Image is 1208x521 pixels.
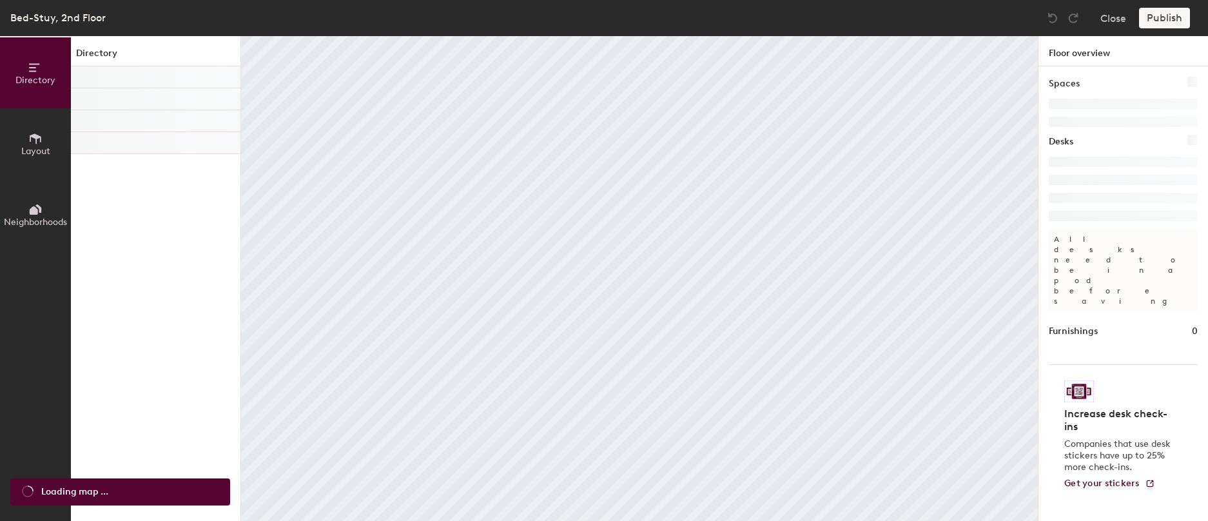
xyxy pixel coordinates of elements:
h1: Spaces [1049,77,1080,91]
h4: Increase desk check-ins [1064,408,1174,433]
h1: Desks [1049,135,1073,149]
span: Neighborhoods [4,217,67,228]
p: Companies that use desk stickers have up to 25% more check-ins. [1064,438,1174,473]
p: All desks need to be in a pod before saving [1049,229,1198,311]
h1: 0 [1192,324,1198,339]
button: Close [1100,8,1126,28]
span: Layout [21,146,50,157]
img: Redo [1067,12,1080,25]
img: Sticker logo [1064,380,1094,402]
a: Get your stickers [1064,478,1155,489]
h1: Directory [71,46,240,66]
span: Directory [15,75,55,86]
span: Get your stickers [1064,478,1140,489]
span: Loading map ... [41,485,108,499]
h1: Floor overview [1038,36,1208,66]
canvas: Map [241,36,1038,521]
img: Undo [1046,12,1059,25]
h1: Furnishings [1049,324,1098,339]
div: Bed-Stuy, 2nd Floor [10,10,106,26]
